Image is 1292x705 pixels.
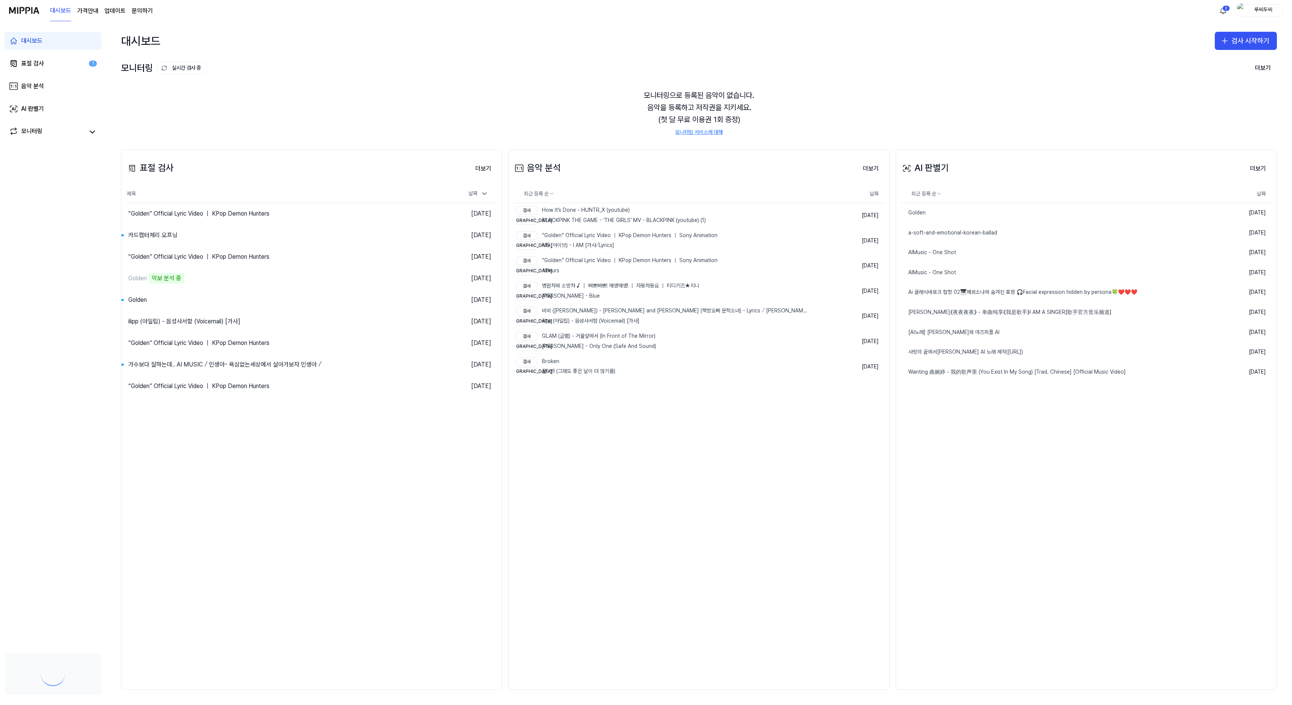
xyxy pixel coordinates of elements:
[128,360,321,369] div: 가수보다 잘하는데.. AI MUSIC ⧸ 인생아- 욕심없는세상에서 살아가보자 인생아 ⧸
[21,59,44,68] div: 표절 검사
[77,6,98,16] button: 가격안내
[21,127,42,137] div: 모니터링
[126,185,405,203] th: 제목
[1222,5,1230,11] div: 2
[901,368,1126,376] div: Wanting 曲婉婷 - 我的歌声里 (You Exist In My Song) [Trad. Chinese] [Official Music Video]
[513,304,810,329] a: 검사비비 ([PERSON_NAME]) - [PERSON_NAME] and [PERSON_NAME] (책방오빠 문학소녀) - Lyrics ⧸ [PERSON_NAME]비디오 ⧸ ...
[810,278,884,304] td: [DATE]
[128,295,147,304] div: Golden
[516,332,537,341] div: 검사
[901,303,1228,322] a: [PERSON_NAME]《夜夜夜夜》 - 单曲纯享《我是歌手》I AM A SINGER【歌手官方音乐频道】
[901,223,1228,243] a: a-soft-and-emotional-korean-ballad
[5,100,101,118] a: AI 판별기
[516,317,537,326] div: [DEMOGRAPHIC_DATA]
[810,354,884,379] td: [DATE]
[810,253,884,279] td: [DATE]
[1234,4,1283,17] button: profile루씨두씨
[1228,283,1272,303] td: [DATE]
[128,252,269,261] div: “Golden” Official Lyric Video ｜ KPop Demon Hunters
[516,256,537,265] div: 검사
[1228,322,1272,342] td: [DATE]
[516,342,537,351] div: [DEMOGRAPHIC_DATA]
[89,61,97,67] div: 1
[516,282,699,290] div: 병원차와 소방차 ♪ ｜ 삐뽀삐뽀! 애앵애앵! ｜ 자동차동요 ｜ 티디키즈★지니
[516,292,699,301] div: [PERSON_NAME] - Blue
[21,82,44,91] div: 음악 분석
[516,307,537,315] div: 검사
[516,231,718,240] div: “Golden” Official Lyric Video ｜ KPop Demon Hunters ｜ Sony Animation
[1249,61,1277,76] button: 더보기
[675,129,723,136] a: 모니터링 서비스에 대해
[516,282,537,290] div: 검사
[1237,3,1246,18] img: profile
[901,283,1228,302] a: Ai 클래식바로크 합창 02🎹페르소나에 숨겨진 표정 🎧Facial expression hidden by persona🍀❤️❤️❤️
[901,243,1228,262] a: AIMusic - One Shot
[405,203,497,225] td: [DATE]
[1217,5,1229,17] button: 알림2
[810,329,884,354] td: [DATE]
[1228,262,1272,283] td: [DATE]
[5,32,101,50] a: 대시보드
[21,104,44,113] div: AI 판별기
[901,161,949,175] div: AI 판별기
[513,228,810,253] a: 검사“Golden” Official Lyric Video ｜ KPop Demon Hunters ｜ Sony Animation[DEMOGRAPHIC_DATA]IVE (아이브) ...
[857,161,885,176] button: 더보기
[516,342,656,351] div: [PERSON_NAME] - Only One (Safe And Sound)
[128,317,240,326] div: ilipp (아일립) - 음성사서함 (Voicemail) [가사]
[513,203,810,228] a: 검사How It’s Done - HUNTR_X (youtube)[DEMOGRAPHIC_DATA]BLACKPINK THE GAME - ‘THE GIRLS’ MV - BLACKP...
[1228,303,1272,323] td: [DATE]
[405,225,497,246] td: [DATE]
[50,0,71,21] a: 대시보드
[128,382,269,391] div: “Golden” Official Lyric Video ｜ KPop Demon Hunters
[513,354,810,379] a: 검사Broken[DEMOGRAPHIC_DATA]둘! 셋! (그래도 좋은 날이 더 많기를)
[516,256,718,265] div: “Golden” Official Lyric Video ｜ KPop Demon Hunters ｜ Sony Animation
[513,279,810,304] a: 검사병원차와 소방차 ♪ ｜ 삐뽀삐뽀! 애앵애앵! ｜ 자동차동요 ｜ 티디키즈★지니[DEMOGRAPHIC_DATA][PERSON_NAME] - Blue
[516,267,718,275] div: Ailleurs
[901,323,1228,342] a: [AI노래] [PERSON_NAME]와 마즈피플 AI
[1244,160,1272,176] a: 더보기
[901,309,1111,316] div: [PERSON_NAME]《夜夜夜夜》 - 单曲纯享《我是歌手》I AM A SINGER【歌手官方音乐频道】
[516,317,809,326] div: ilipp (아일립) - 음성사서함 (Voicemail) [가사]
[901,269,956,276] div: AIMusic - One Shot
[901,348,1023,356] div: 사랑의 끝에서[PERSON_NAME] AI 노래 제작([URL])
[857,160,885,176] a: 더보기
[513,161,561,175] div: 음악 분석
[1219,6,1228,15] img: 알림
[1228,243,1272,263] td: [DATE]
[21,36,42,45] div: 대시보드
[9,127,85,137] a: 모니터링
[516,357,537,366] div: 검사
[901,289,1137,296] div: Ai 클래식바로크 합창 02🎹페르소나에 숨겨진 표정 🎧Facial expression hidden by persona🍀❤️❤️❤️
[121,80,1277,145] div: 모니터링으로 등록된 음악이 없습니다. 음악을 등록하고 저작권을 지키세요. (첫 달 무료 이용권 1회 증정)
[5,54,101,73] a: 표절 검사1
[5,77,101,95] a: 음악 분석
[516,231,537,240] div: 검사
[516,307,809,315] div: 비비 ([PERSON_NAME]) - [PERSON_NAME] and [PERSON_NAME] (책방오빠 문학소녀) - Lyrics ⧸ [PERSON_NAME]비디오 ⧸ 가사
[516,216,537,225] div: [DEMOGRAPHIC_DATA]
[1248,6,1278,14] div: 루씨두씨
[128,209,269,218] div: “Golden” Official Lyric Video ｜ KPop Demon Hunters
[810,304,884,329] td: [DATE]
[121,61,207,75] div: 모니터링
[128,231,177,240] div: 카드캡터체리 오프닝
[901,209,926,217] div: Golden
[149,273,184,284] div: 악보 분석 중
[104,6,126,16] a: 업데이트
[901,229,997,237] div: a-soft-and-emotional-korean-ballad
[516,206,706,215] div: How It’s Done - HUNTR_X (youtube)
[405,354,497,376] td: [DATE]
[516,357,615,366] div: Broken
[1228,223,1272,243] td: [DATE]
[810,228,884,253] td: [DATE]
[516,332,656,341] div: GLAM (글램) - 거울앞에서 (In Front of The Mirror)
[128,274,147,283] div: Golden
[1215,32,1277,50] button: 검사 시작하기
[1228,203,1272,223] td: [DATE]
[901,362,1228,382] a: Wanting 曲婉婷 - 我的歌声里 (You Exist In My Song) [Trad. Chinese] [Official Music Video]
[126,161,174,175] div: 표절 검사
[1228,362,1272,382] td: [DATE]
[128,339,269,348] div: “Golden” Official Lyric Video ｜ KPop Demon Hunters
[405,332,497,354] td: [DATE]
[157,62,207,75] button: 실시간 검사 중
